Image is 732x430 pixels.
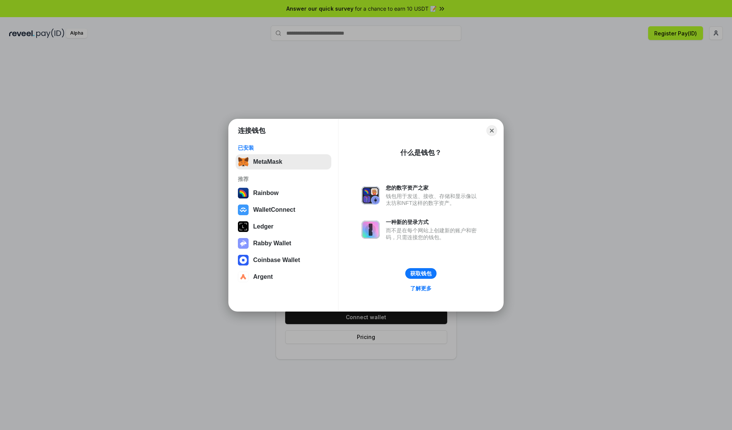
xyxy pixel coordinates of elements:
[361,221,380,239] img: svg+xml,%3Csvg%20xmlns%3D%22http%3A%2F%2Fwww.w3.org%2F2000%2Fsvg%22%20fill%3D%22none%22%20viewBox...
[386,219,480,225] div: 一种新的登录方式
[361,186,380,205] img: svg+xml,%3Csvg%20xmlns%3D%22http%3A%2F%2Fwww.w3.org%2F2000%2Fsvg%22%20fill%3D%22none%22%20viewBox...
[253,257,300,264] div: Coinbase Wallet
[253,206,295,213] div: WalletConnect
[238,126,265,135] h1: 连接钱包
[253,223,273,230] div: Ledger
[386,227,480,241] div: 而不是在每个网站上创建新的账户和密码，只需连接您的钱包。
[386,184,480,191] div: 您的数字资产之家
[238,205,249,215] img: svg+xml,%3Csvg%20width%3D%2228%22%20height%3D%2228%22%20viewBox%3D%220%200%2028%2028%22%20fill%3D...
[236,236,331,251] button: Rabby Wallet
[486,125,497,136] button: Close
[410,285,432,292] div: 了解更多
[236,269,331,285] button: Argent
[238,157,249,167] img: svg+xml,%3Csvg%20fill%3D%22none%22%20height%3D%2233%22%20viewBox%3D%220%200%2035%2033%22%20width%...
[410,270,432,277] div: 获取钱包
[236,202,331,217] button: WalletConnect
[238,176,329,182] div: 推荐
[238,238,249,249] img: svg+xml,%3Csvg%20xmlns%3D%22http%3A%2F%2Fwww.w3.org%2F2000%2Fsvg%22%20fill%3D%22none%22%20viewBox...
[400,148,441,157] div: 什么是钱包？
[236,185,331,201] button: Rainbow
[253,240,291,247] div: Rabby Wallet
[386,193,480,206] div: 钱包用于发送、接收、存储和显示像以太坊和NFT这样的数字资产。
[236,154,331,169] button: MetaMask
[238,255,249,265] img: svg+xml,%3Csvg%20width%3D%2228%22%20height%3D%2228%22%20viewBox%3D%220%200%2028%2028%22%20fill%3D...
[405,268,437,279] button: 获取钱包
[406,283,436,293] a: 了解更多
[238,188,249,198] img: svg+xml,%3Csvg%20width%3D%22120%22%20height%3D%22120%22%20viewBox%3D%220%200%20120%20120%22%20fil...
[238,272,249,282] img: svg+xml,%3Csvg%20width%3D%2228%22%20height%3D%2228%22%20viewBox%3D%220%200%2028%2028%22%20fill%3D...
[238,144,329,151] div: 已安装
[253,190,279,197] div: Rainbow
[253,273,273,280] div: Argent
[253,158,282,165] div: MetaMask
[238,221,249,232] img: svg+xml,%3Csvg%20xmlns%3D%22http%3A%2F%2Fwww.w3.org%2F2000%2Fsvg%22%20width%3D%2228%22%20height%3...
[236,253,331,268] button: Coinbase Wallet
[236,219,331,234] button: Ledger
